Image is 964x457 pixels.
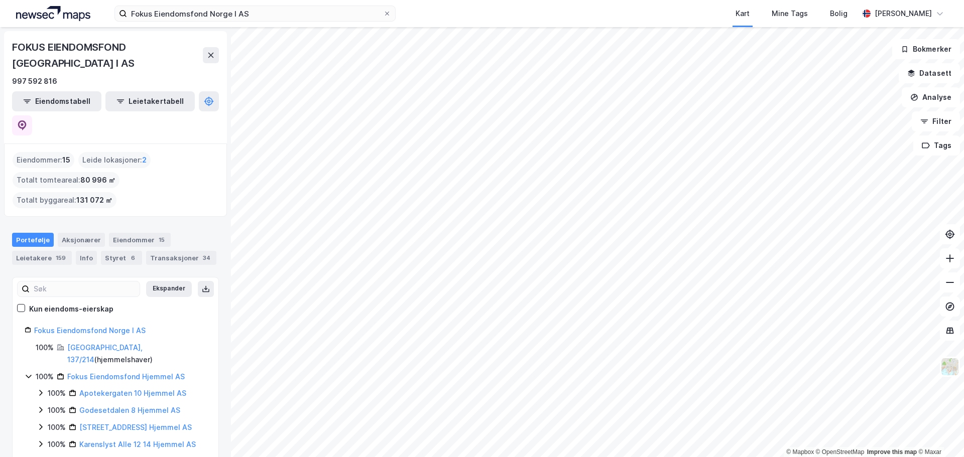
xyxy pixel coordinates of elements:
button: Filter [912,111,960,131]
div: Kart [736,8,750,20]
button: Datasett [899,63,960,83]
div: 34 [201,253,212,263]
div: Aksjonærer [58,233,105,247]
a: OpenStreetMap [816,448,865,455]
a: Karenslyst Alle 12 14 Hjemmel AS [79,440,196,448]
div: 100% [48,404,66,416]
input: Søk [30,281,140,296]
div: Portefølje [12,233,54,247]
div: [PERSON_NAME] [875,8,932,20]
div: Leietakere [12,251,72,265]
button: Bokmerker [892,39,960,59]
a: [STREET_ADDRESS] Hjemmel AS [79,423,192,431]
span: 131 072 ㎡ [76,194,112,206]
span: 80 996 ㎡ [80,174,115,186]
div: Mine Tags [772,8,808,20]
div: 15 [157,235,167,245]
div: Info [76,251,97,265]
div: Leide lokasjoner : [78,152,151,168]
div: ( hjemmelshaver ) [67,342,206,366]
div: Styret [101,251,142,265]
button: Ekspander [146,281,192,297]
div: 6 [128,253,138,263]
div: 100% [36,371,54,383]
div: 997 592 816 [12,75,57,87]
button: Eiendomstabell [12,91,101,111]
div: Bolig [830,8,848,20]
a: Improve this map [867,448,917,455]
div: Totalt tomteareal : [13,172,119,188]
span: 15 [62,154,70,166]
a: [GEOGRAPHIC_DATA], 137/214 [67,343,143,364]
iframe: Chat Widget [914,409,964,457]
a: Godesetdalen 8 Hjemmel AS [79,406,180,414]
div: Eiendommer : [13,152,74,168]
img: logo.a4113a55bc3d86da70a041830d287a7e.svg [16,6,90,21]
div: Kun eiendoms-eierskap [29,303,113,315]
div: FOKUS EIENDOMSFOND [GEOGRAPHIC_DATA] I AS [12,39,203,71]
div: 100% [48,438,66,450]
div: Totalt byggareal : [13,192,116,208]
a: Mapbox [786,448,814,455]
a: Fokus Eiendomsfond Hjemmel AS [67,372,185,381]
div: 100% [48,387,66,399]
div: 100% [48,421,66,433]
div: 159 [54,253,68,263]
button: Leietakertabell [105,91,195,111]
img: Z [940,357,959,376]
span: 2 [142,154,147,166]
a: Apotekergaten 10 Hjemmel AS [79,389,186,397]
div: 100% [36,342,54,354]
div: Eiendommer [109,233,171,247]
a: Fokus Eiendomsfond Norge I AS [34,326,146,335]
button: Tags [913,135,960,156]
div: Transaksjoner [146,251,216,265]
button: Analyse [902,87,960,107]
input: Søk på adresse, matrikkel, gårdeiere, leietakere eller personer [127,6,383,21]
